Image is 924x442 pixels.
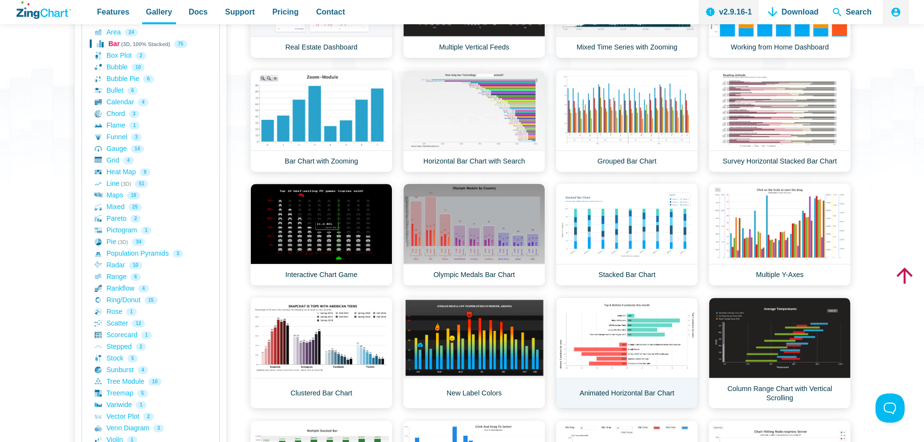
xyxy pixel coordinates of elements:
a: Horizontal Bar Chart with Search [403,70,545,172]
a: ZingChart Logo. Click to return to the homepage [16,1,71,19]
span: Docs [189,5,208,18]
span: Support [225,5,255,18]
span: Pricing [272,5,298,18]
iframe: Toggle Customer Support [875,393,905,423]
a: Survey Horizontal Stacked Bar Chart [709,70,851,172]
span: Features [97,5,130,18]
span: Gallery [146,5,172,18]
span: Contact [316,5,345,18]
a: Animated Horizontal Bar Chart [556,297,698,409]
a: Interactive Chart Game [250,183,392,286]
a: Grouped Bar Chart [556,70,698,172]
a: New Label Colors [403,297,545,409]
a: Bar Chart with Zooming [250,70,392,172]
a: Olympic Medals Bar Chart [403,183,545,286]
a: Column Range Chart with Vertical Scrolling [709,297,851,409]
a: Stacked Bar Chart [556,183,698,286]
a: Multiple Y-Axes [709,183,851,286]
a: Clustered Bar Chart [250,297,392,409]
